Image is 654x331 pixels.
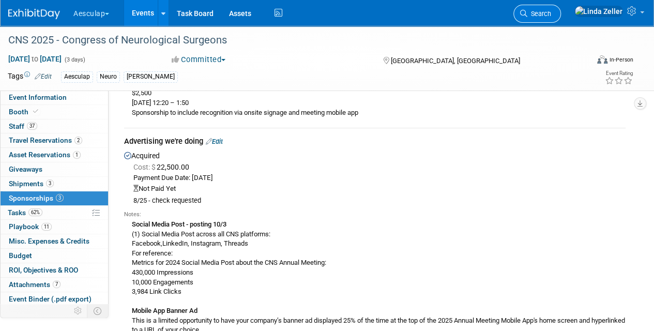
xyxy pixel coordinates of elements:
[1,249,108,263] a: Budget
[5,31,580,50] div: CNS 2025 - Congress of Neurological Surgeons
[9,122,37,130] span: Staff
[30,55,40,63] span: to
[33,109,38,114] i: Booth reservation complete
[133,173,626,183] div: Payment Due Date: [DATE]
[9,93,67,101] span: Event Information
[527,10,551,18] span: Search
[27,122,37,130] span: 37
[9,179,54,188] span: Shipments
[133,163,157,171] span: Cost: $
[1,220,108,234] a: Playbook11
[64,56,85,63] span: (3 days)
[133,197,626,205] div: 8/25 - check requested
[133,163,193,171] span: 22,500.00
[1,119,108,133] a: Staff37
[1,263,108,277] a: ROI, Objectives & ROO
[124,210,626,219] div: Notes:
[9,237,89,245] span: Misc. Expenses & Credits
[133,184,626,194] div: Not Paid Yet
[73,151,81,159] span: 1
[132,307,197,314] b: Mobile App Banner Ad
[8,54,62,64] span: [DATE] [DATE]
[1,105,108,119] a: Booth
[124,71,178,82] div: [PERSON_NAME]
[41,223,52,231] span: 11
[9,165,42,173] span: Giveaways
[597,55,607,64] img: Format-Inperson.png
[609,56,633,64] div: In-Person
[1,177,108,191] a: Shipments3
[9,295,92,303] span: Event Binder (.pdf export)
[1,91,108,104] a: Event Information
[168,54,230,65] button: Committed
[35,73,52,80] a: Edit
[124,136,626,149] div: Advertising we're doing
[390,57,520,65] span: [GEOGRAPHIC_DATA], [GEOGRAPHIC_DATA]
[542,54,633,69] div: Event Format
[9,151,81,159] span: Asset Reservations
[605,71,633,76] div: Event Rating
[97,71,120,82] div: Neuro
[574,6,623,17] img: Linda Zeller
[1,162,108,176] a: Giveaways
[9,108,40,116] span: Booth
[53,280,60,288] span: 7
[9,194,64,202] span: Sponsorships
[1,206,108,220] a: Tasks62%
[1,133,108,147] a: Travel Reservations2
[9,136,82,144] span: Travel Reservations
[513,5,561,23] a: Search
[8,9,60,19] img: ExhibitDay
[9,251,32,260] span: Budget
[8,71,52,83] td: Tags
[28,208,42,216] span: 62%
[56,194,64,202] span: 3
[1,148,108,162] a: Asset Reservations1
[8,208,42,217] span: Tasks
[9,280,60,289] span: Attachments
[1,278,108,292] a: Attachments7
[9,266,78,274] span: ROI, Objectives & ROO
[61,71,93,82] div: Aesculap
[69,304,87,318] td: Personalize Event Tab Strip
[1,234,108,248] a: Misc. Expenses & Credits
[1,191,108,205] a: Sponsorships3
[9,222,52,231] span: Playbook
[46,179,54,187] span: 3
[74,137,82,144] span: 2
[132,220,226,228] b: Social Media Post - posting 10/3
[1,292,108,306] a: Event Binder (.pdf export)
[206,138,223,145] a: Edit
[87,304,109,318] td: Toggle Event Tabs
